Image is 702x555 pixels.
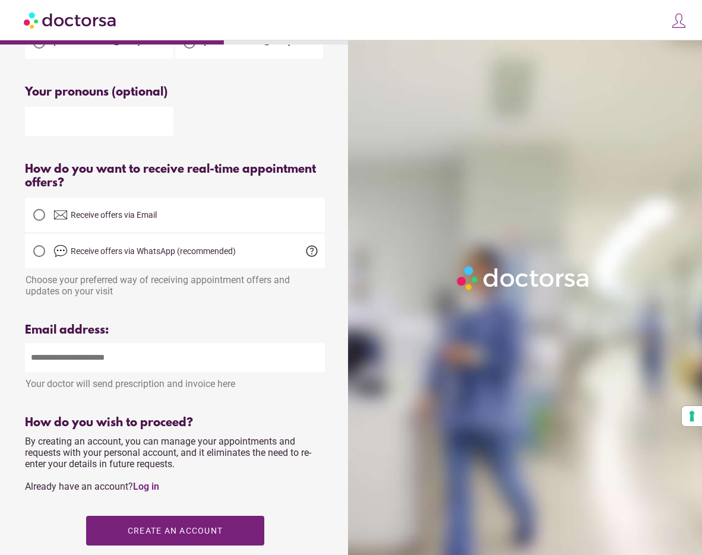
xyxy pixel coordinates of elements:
[25,163,325,190] div: How do you want to receive real-time appointment offers?
[305,244,319,258] span: help
[682,406,702,426] button: Your consent preferences for tracking technologies
[24,7,118,33] img: Doctorsa.com
[127,526,222,535] span: Create an account
[25,436,311,492] span: By creating an account, you can manage your appointments and requests with your personal account,...
[25,372,325,389] div: Your doctor will send prescription and invoice here
[133,481,159,492] a: Log in
[25,268,325,297] div: Choose your preferred way of receiving appointment offers and updates on your visit
[25,85,325,99] div: Your pronouns (optional)
[671,12,687,29] img: icons8-customer-100.png
[71,246,236,256] span: Receive offers via WhatsApp (recommended)
[453,262,593,294] img: Logo-Doctorsa-trans-White-partial-flat.png
[25,416,325,430] div: How do you wish to proceed?
[53,208,68,222] img: email
[53,244,68,258] img: chat
[25,324,325,337] div: Email address:
[71,210,157,220] span: Receive offers via Email
[86,516,264,546] button: Create an account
